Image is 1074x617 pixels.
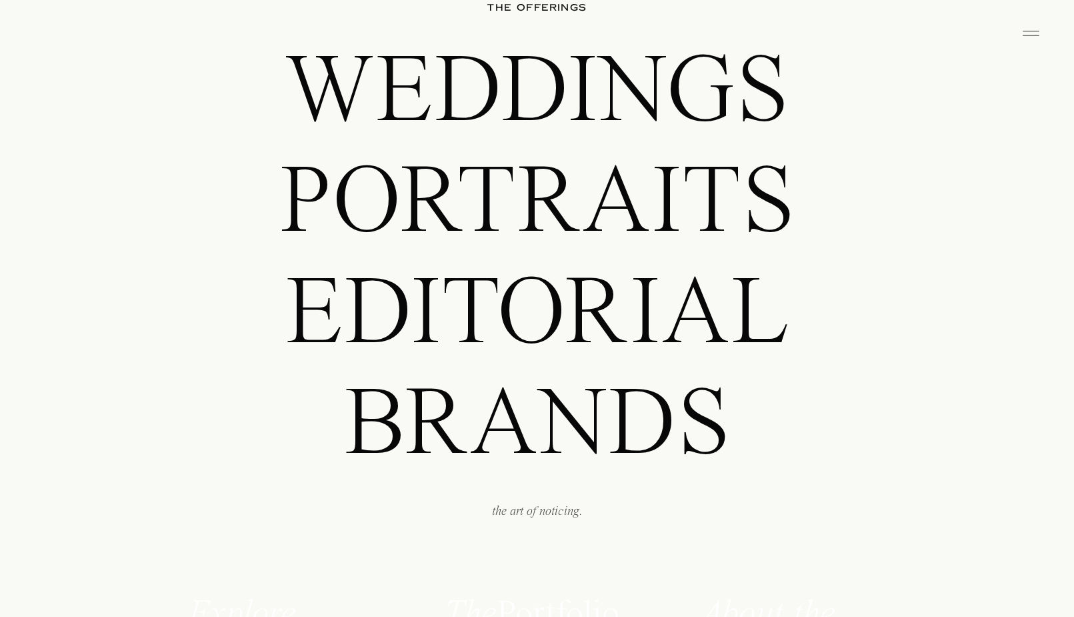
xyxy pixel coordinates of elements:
p: editorial [165,263,910,358]
p: Portraits [165,152,910,247]
h2: THE offerings [447,1,629,17]
p: BRANDS [165,374,910,469]
i: the art of noticing. [492,506,583,518]
p: Weddings [165,41,910,136]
